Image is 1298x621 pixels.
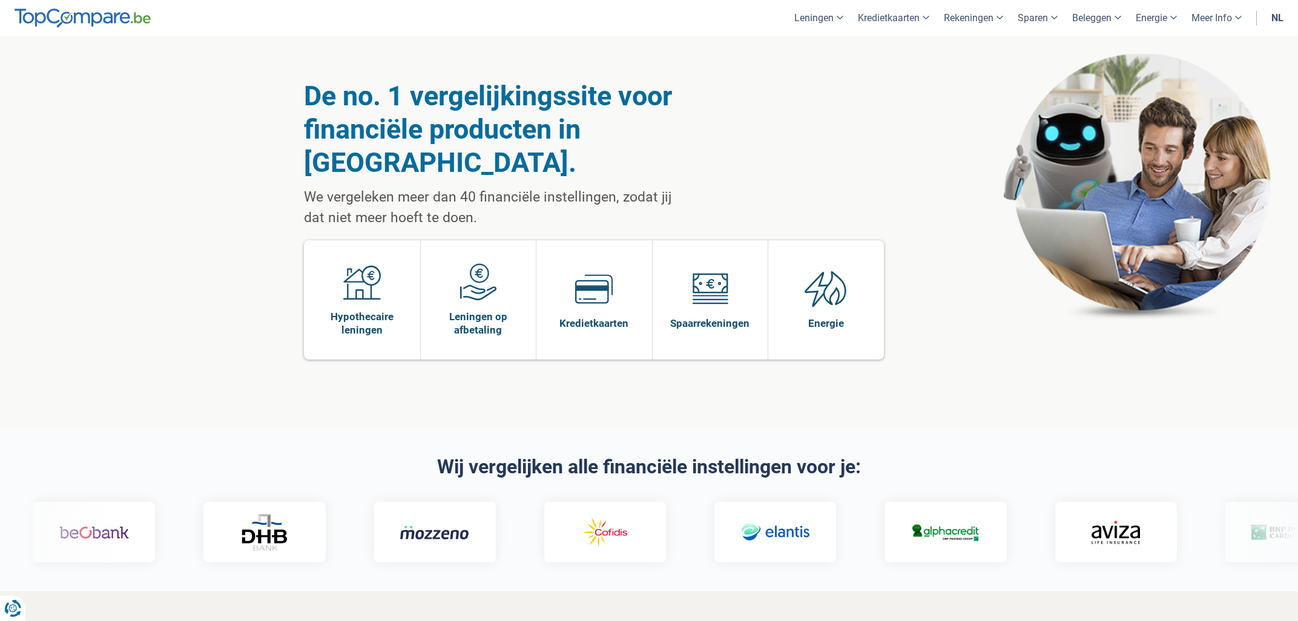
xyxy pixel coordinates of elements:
h1: De no. 1 vergelijkingssite voor financiële producten in [GEOGRAPHIC_DATA]. [304,79,684,179]
a: Spaarrekeningen Spaarrekeningen [653,240,768,360]
img: Mozzeno [394,525,464,540]
p: We vergeleken meer dan 40 financiële instellingen, zodat jij dat niet meer hoeft te doen. [304,187,684,228]
h2: Wij vergelijken alle financiële instellingen voor je: [304,456,994,478]
span: Kredietkaarten [559,317,628,330]
img: Spaarrekeningen [691,270,729,307]
img: Kredietkaarten [575,270,613,307]
img: Leningen op afbetaling [460,263,497,301]
img: TopCompare [15,8,151,28]
img: DHB Bank [234,514,283,551]
span: Spaarrekeningen [670,317,749,330]
span: Hypothecaire leningen [310,310,414,337]
img: Hypothecaire leningen [343,263,381,301]
img: Elantis [734,515,804,550]
img: Alphacredit [904,522,974,543]
img: Energie [805,270,847,307]
a: Energie Energie [768,240,884,360]
img: Aviza [1086,521,1134,544]
span: Leningen op afbetaling [427,310,530,337]
a: Hypothecaire leningen Hypothecaire leningen [304,240,420,360]
img: Cofidis [564,515,634,550]
a: Leningen op afbetaling Leningen op afbetaling [421,240,536,360]
a: Kredietkaarten Kredietkaarten [536,240,652,360]
span: Energie [808,317,844,330]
